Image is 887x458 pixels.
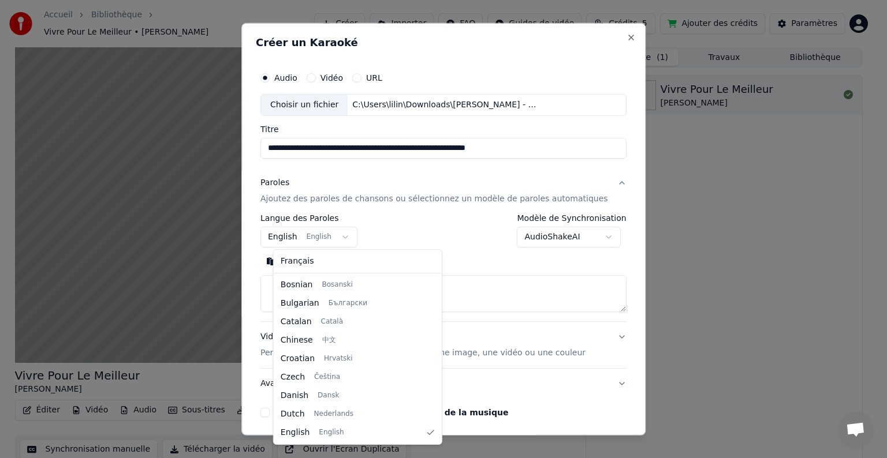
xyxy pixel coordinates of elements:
[281,390,308,401] span: Danish
[281,256,314,267] span: Français
[281,371,305,383] span: Czech
[322,336,336,345] span: 中文
[281,408,305,420] span: Dutch
[281,298,319,309] span: Bulgarian
[329,299,367,308] span: Български
[314,373,340,382] span: Čeština
[321,317,343,326] span: Català
[281,353,315,365] span: Croatian
[281,427,310,438] span: English
[314,410,353,419] span: Nederlands
[318,391,339,400] span: Dansk
[281,335,313,346] span: Chinese
[324,354,353,363] span: Hrvatski
[281,279,313,291] span: Bosnian
[322,280,352,290] span: Bosanski
[319,428,344,437] span: English
[281,316,312,328] span: Catalan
